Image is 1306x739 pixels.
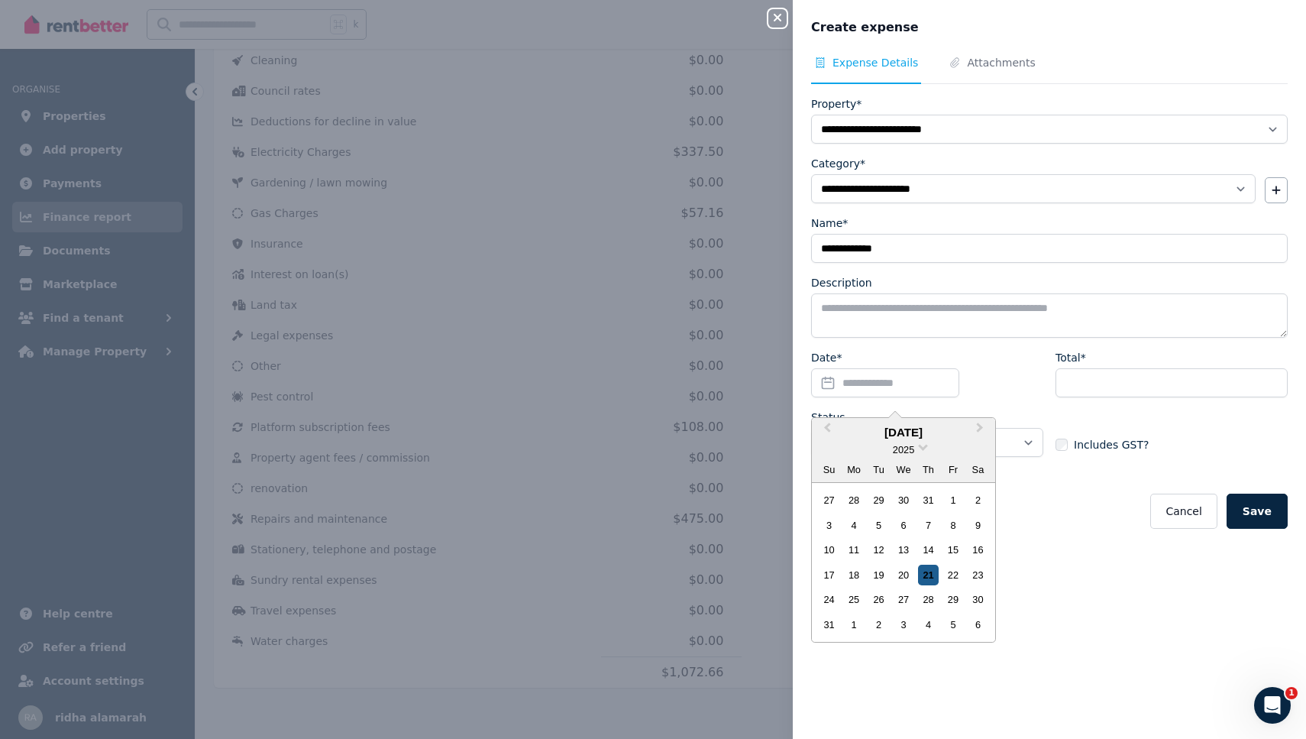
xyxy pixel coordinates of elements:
[942,490,963,510] div: Choose Friday, August 1st, 2025
[819,540,839,560] div: Choose Sunday, August 10th, 2025
[918,565,939,585] div: Choose Thursday, August 21st, 2025
[868,459,889,480] div: Tu
[968,540,988,560] div: Choose Saturday, August 16th, 2025
[819,490,839,510] div: Choose Sunday, July 27th, 2025
[811,156,865,171] label: Category*
[893,444,914,455] span: 2025
[968,614,988,635] div: Choose Saturday, September 6th, 2025
[918,589,939,610] div: Choose Thursday, August 28th, 2025
[893,614,913,635] div: Choose Wednesday, September 3rd, 2025
[1285,687,1298,699] span: 1
[844,490,865,510] div: Choose Monday, July 28th, 2025
[893,459,913,480] div: We
[811,216,848,231] label: Name*
[868,565,889,585] div: Choose Tuesday, August 19th, 2025
[844,565,865,585] div: Choose Monday, August 18th, 2025
[1074,437,1149,452] span: Includes GST?
[893,589,913,610] div: Choose Wednesday, August 27th, 2025
[819,565,839,585] div: Choose Sunday, August 17th, 2025
[868,540,889,560] div: Choose Tuesday, August 12th, 2025
[893,515,913,536] div: Choose Wednesday, August 6th, 2025
[868,589,889,610] div: Choose Tuesday, August 26th, 2025
[844,614,865,635] div: Choose Monday, September 1st, 2025
[844,589,865,610] div: Choose Monday, August 25th, 2025
[844,459,865,480] div: Mo
[942,540,963,560] div: Choose Friday, August 15th, 2025
[868,614,889,635] div: Choose Tuesday, September 2nd, 2025
[868,490,889,510] div: Choose Tuesday, July 29th, 2025
[918,459,939,480] div: Th
[918,540,939,560] div: Choose Thursday, August 14th, 2025
[811,275,872,290] label: Description
[942,589,963,610] div: Choose Friday, August 29th, 2025
[942,515,963,536] div: Choose Friday, August 8th, 2025
[811,96,862,112] label: Property*
[942,565,963,585] div: Choose Friday, August 22nd, 2025
[918,515,939,536] div: Choose Thursday, August 7th, 2025
[816,488,990,637] div: month 2025-08
[819,515,839,536] div: Choose Sunday, August 3rd, 2025
[832,55,918,70] span: Expense Details
[811,55,1288,84] nav: Tabs
[893,540,913,560] div: Choose Wednesday, August 13th, 2025
[819,614,839,635] div: Choose Sunday, August 31st, 2025
[968,490,988,510] div: Choose Saturday, August 2nd, 2025
[893,565,913,585] div: Choose Wednesday, August 20th, 2025
[811,350,842,365] label: Date*
[942,459,963,480] div: Fr
[819,459,839,480] div: Su
[1227,494,1288,529] button: Save
[968,589,988,610] div: Choose Saturday, August 30th, 2025
[942,614,963,635] div: Choose Friday, September 5th, 2025
[968,515,988,536] div: Choose Saturday, August 9th, 2025
[1055,439,1068,451] input: Includes GST?
[811,18,919,37] span: Create expense
[868,515,889,536] div: Choose Tuesday, August 5th, 2025
[968,459,988,480] div: Sa
[844,515,865,536] div: Choose Monday, August 4th, 2025
[1055,350,1086,365] label: Total*
[968,565,988,585] div: Choose Saturday, August 23rd, 2025
[969,420,994,444] button: Next Month
[893,490,913,510] div: Choose Wednesday, July 30th, 2025
[1150,494,1217,529] button: Cancel
[813,420,838,444] button: Previous Month
[918,614,939,635] div: Choose Thursday, September 4th, 2025
[812,424,995,442] div: [DATE]
[819,589,839,610] div: Choose Sunday, August 24th, 2025
[844,540,865,560] div: Choose Monday, August 11th, 2025
[1254,687,1291,724] iframe: Intercom live chat
[918,490,939,510] div: Choose Thursday, July 31st, 2025
[967,55,1035,70] span: Attachments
